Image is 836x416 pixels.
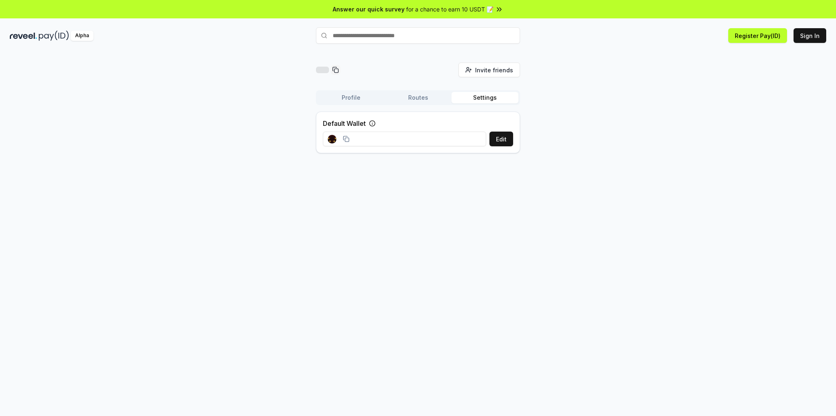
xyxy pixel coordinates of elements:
button: Sign In [794,28,826,43]
button: Invite friends [458,63,520,77]
span: for a chance to earn 10 USDT 📝 [406,5,494,13]
button: Settings [451,92,518,103]
button: Register Pay(ID) [728,28,787,43]
span: Invite friends [475,66,513,74]
img: pay_id [39,31,69,41]
label: Default Wallet [323,119,366,128]
img: reveel_dark [10,31,37,41]
span: Answer our quick survey [333,5,405,13]
div: Alpha [71,31,93,41]
button: Routes [385,92,451,103]
button: Edit [489,132,513,146]
button: Profile [318,92,385,103]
